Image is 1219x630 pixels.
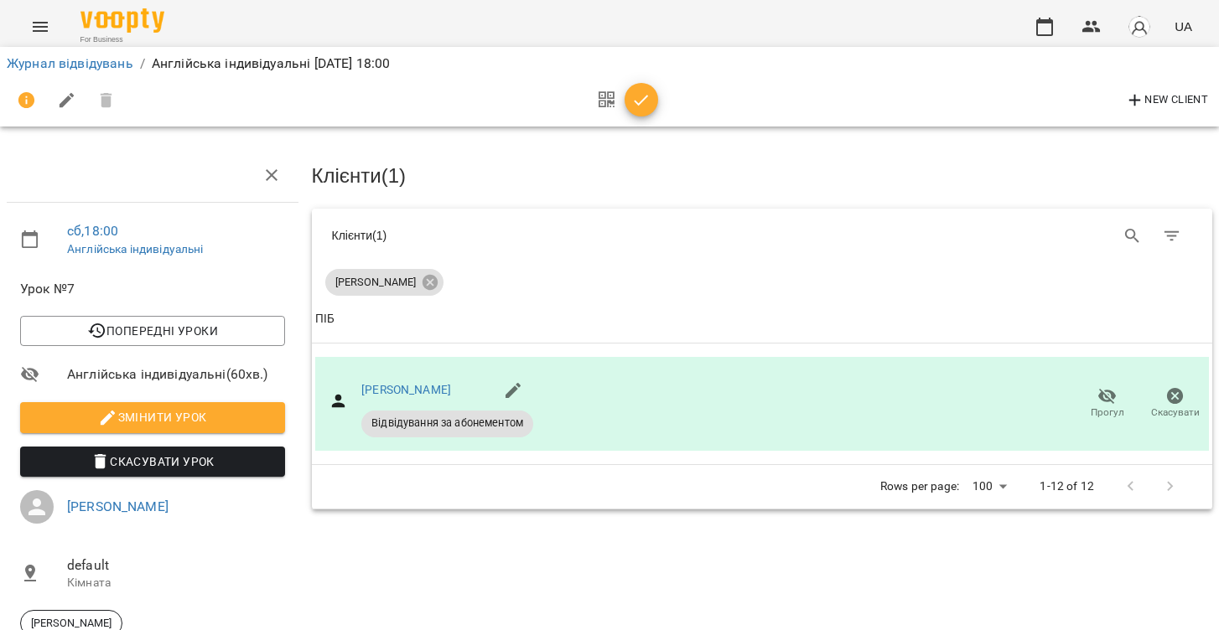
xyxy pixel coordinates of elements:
button: New Client [1121,87,1212,114]
span: Скасувати [1151,405,1200,420]
a: Англійська індивідуальні [67,242,204,256]
p: Англійська індивідуальні [DATE] 18:00 [152,54,390,74]
span: Урок №7 [20,279,285,299]
span: Попередні уроки [34,321,272,341]
a: [PERSON_NAME] [67,498,169,514]
button: Прогул [1073,380,1141,427]
nav: breadcrumb [7,54,1212,74]
button: Попередні уроки [20,316,285,346]
button: Скасувати [1141,380,1209,427]
span: UA [1175,18,1192,35]
p: 1-12 of 12 [1040,478,1093,495]
span: For Business [80,34,164,45]
button: Скасувати Урок [20,447,285,477]
button: UA [1168,11,1199,42]
div: Sort [315,309,335,329]
span: Скасувати Урок [34,452,272,472]
p: Rows per page: [880,478,959,495]
span: Відвідування за абонементом [361,416,533,431]
span: default [67,555,285,576]
img: avatar_s.png [1128,15,1151,39]
span: Англійська індивідуальні ( 60 хв. ) [67,364,285,385]
span: Змінити урок [34,407,272,427]
button: Menu [20,7,60,47]
div: ПІБ [315,309,335,329]
div: 100 [966,474,1013,498]
p: Кімната [67,575,285,591]
button: Search [1113,216,1153,256]
span: ПІБ [315,309,1210,329]
h3: Клієнти ( 1 ) [312,165,1213,187]
button: Змінити урок [20,402,285,432]
a: сб , 18:00 [67,223,118,239]
a: [PERSON_NAME] [361,383,451,396]
span: Прогул [1091,405,1124,420]
img: Voopty Logo [80,8,164,33]
li: / [140,54,145,74]
div: Клієнти ( 1 ) [332,227,750,244]
button: Фільтр [1152,216,1192,256]
div: Table Toolbar [312,209,1213,262]
div: [PERSON_NAME] [325,269,444,296]
span: New Client [1125,90,1208,111]
a: Журнал відвідувань [7,55,133,71]
span: [PERSON_NAME] [325,275,426,290]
